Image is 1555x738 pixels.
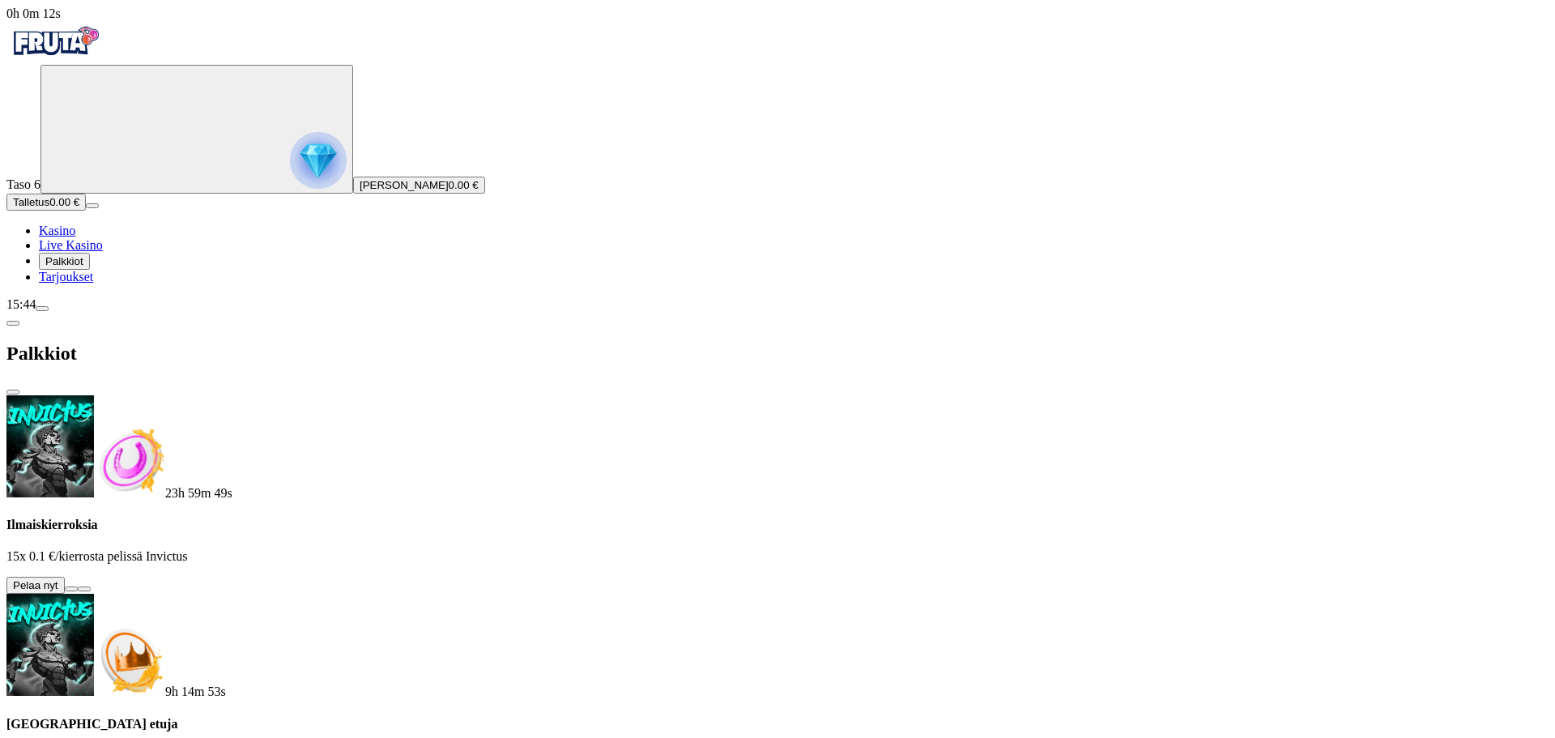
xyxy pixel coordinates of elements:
img: Fruta [6,21,104,62]
h2: Palkkiot [6,343,1549,365]
button: menu [86,203,99,208]
button: Talletusplus icon0.00 € [6,194,86,211]
button: [PERSON_NAME]0.00 € [353,177,485,194]
button: chevron-left icon [6,321,19,326]
span: Tarjoukset [39,270,93,284]
img: Deposit bonus icon [94,625,165,696]
a: diamond iconKasino [39,224,75,237]
span: countdown [165,486,232,500]
span: 0.00 € [49,196,79,208]
a: gift-inverted iconTarjoukset [39,270,93,284]
p: 15x 0.1 €/kierrosta pelissä Invictus [6,549,1549,564]
img: Invictus [6,395,94,497]
button: menu [36,306,49,311]
span: Talletus [13,196,49,208]
span: Taso 6 [6,177,40,191]
a: Fruta [6,50,104,64]
span: 15:44 [6,297,36,311]
a: poker-chip iconLive Kasino [39,238,103,252]
span: Live Kasino [39,238,103,252]
nav: Primary [6,21,1549,284]
span: [PERSON_NAME] [360,179,449,191]
button: reward iconPalkkiot [39,253,90,270]
span: Palkkiot [45,255,83,267]
button: close [6,390,19,395]
h4: Ilmaiskierroksia [6,518,1549,532]
span: user session time [6,6,61,20]
img: Invictus [6,594,94,696]
button: Pelaa nyt [6,577,65,594]
button: reward progress [40,65,353,194]
span: 0.00 € [449,179,479,191]
span: Kasino [39,224,75,237]
span: countdown [165,685,226,698]
img: reward progress [290,132,347,189]
button: info [78,587,91,591]
img: Freespins bonus icon [94,426,165,497]
h4: [GEOGRAPHIC_DATA] etuja [6,717,1549,732]
span: Pelaa nyt [13,579,58,591]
